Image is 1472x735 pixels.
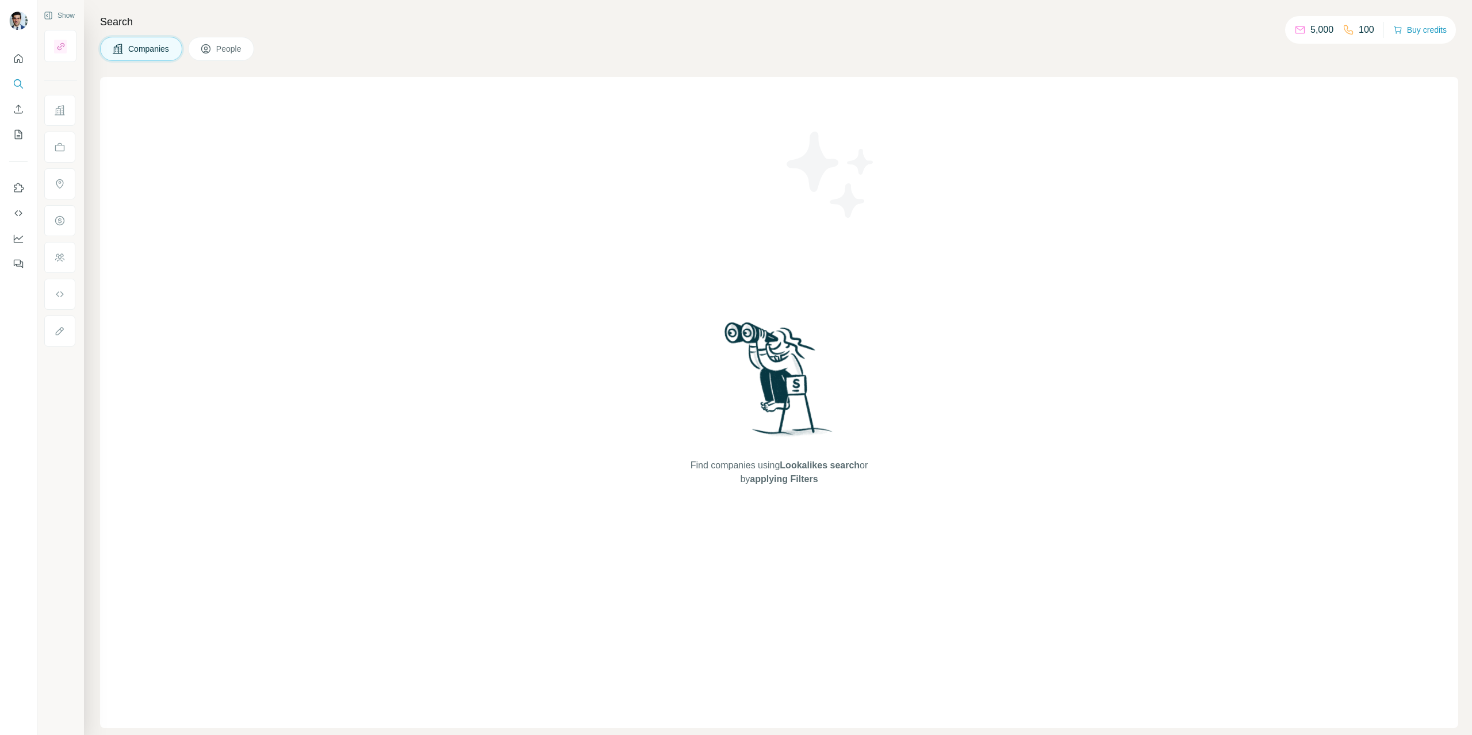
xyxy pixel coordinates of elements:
h4: Search [100,14,1458,30]
button: Quick start [9,48,28,69]
img: Surfe Illustration - Stars [779,123,883,226]
p: 100 [1359,23,1374,37]
p: 5,000 [1310,23,1333,37]
button: Buy credits [1393,22,1447,38]
span: People [216,43,243,55]
button: Feedback [9,253,28,274]
img: Surfe Illustration - Woman searching with binoculars [719,319,839,447]
button: Search [9,74,28,94]
span: Lookalikes search [780,460,860,470]
button: Enrich CSV [9,99,28,120]
button: My lists [9,124,28,145]
button: Use Surfe API [9,203,28,224]
button: Use Surfe on LinkedIn [9,178,28,198]
button: Show [36,7,83,24]
img: Avatar [9,11,28,30]
span: Companies [128,43,170,55]
button: Dashboard [9,228,28,249]
span: applying Filters [750,474,818,484]
span: Find companies using or by [687,459,871,486]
